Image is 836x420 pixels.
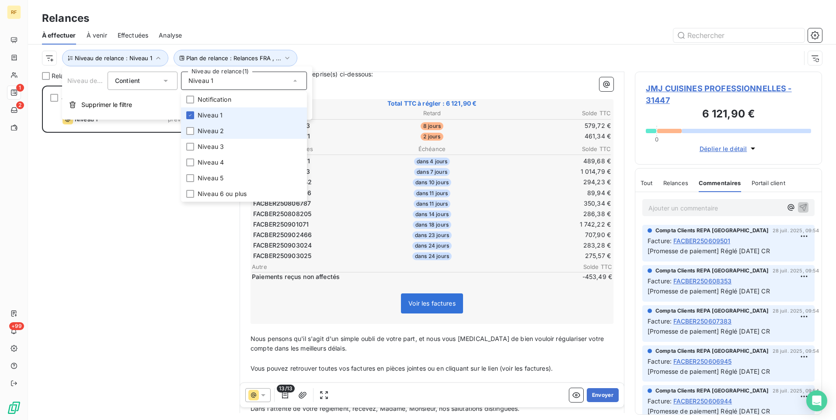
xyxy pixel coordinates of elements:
td: FACBER250806342 [253,177,372,187]
span: Total TTC à régler : 6 121,90 € [252,99,612,108]
td: FACBER250902466 [253,230,372,240]
td: FACBER250903025 [253,251,372,261]
span: Contient [115,77,140,84]
span: Compta Clients REPA [GEOGRAPHIC_DATA] [655,387,769,395]
span: Facture : [648,396,672,406]
img: Logo LeanPay [7,401,21,415]
span: 28 juil. 2025, 09:54 [773,268,819,273]
button: Envoyer [587,388,619,402]
td: 283,28 € [492,241,611,250]
td: 350,34 € [492,199,611,208]
input: Rechercher [673,28,805,42]
span: Niveau 6 ou plus [198,189,247,198]
div: RF [7,5,21,19]
td: 89,94 € [492,188,611,198]
span: Vous pouvez retrouver toutes vos factures en pièces jointes ou en cliquant sur le lien (voir les ... [251,365,553,372]
span: 28 juil. 2025, 09:54 [773,348,819,354]
h3: 6 121,90 € [646,106,811,124]
span: dans 23 jours [412,231,452,239]
button: Supprimer le filtre [62,95,312,114]
th: Solde TTC [492,109,611,118]
span: dans 11 jours [414,200,451,208]
span: 28 juil. 2025, 09:54 [773,388,819,393]
span: Niveau 2 [198,127,224,135]
span: Niveau de relance : Niveau 1 [75,55,152,62]
h3: Relances [42,10,89,26]
td: 489,68 € [492,156,611,166]
td: 579,72 € [492,121,611,131]
span: Facture : [648,317,672,326]
td: 1 014,79 € [492,167,611,176]
span: FACBER250606945 [673,357,731,366]
td: FACBER250806787 [253,199,372,208]
span: dans 24 jours [412,252,452,260]
span: Niveau 3 [198,142,224,151]
span: Facture : [648,236,672,245]
span: Portail client [752,179,785,186]
span: Paiements reçus non affectés [252,272,558,281]
td: 294,23 € [492,177,611,187]
span: dans 11 jours [414,189,451,197]
span: [Promesse de paiement] Réglé [DATE] CR [648,247,770,255]
span: Déplier le détail [700,144,747,153]
span: JMJ CUISINES PROFESSIONNELLES [62,94,171,101]
span: Nous pensons qu'il s'agit d'un simple oubli de votre part, et nous vous [MEDICAL_DATA] de bien vo... [251,335,606,352]
span: 1 [16,84,24,92]
span: À effectuer [42,31,76,40]
span: Voir les factures [408,300,456,307]
span: Facture : [648,276,672,286]
span: Plan de relance : Relances FRA , ... [186,55,281,62]
span: Compta Clients REPA [GEOGRAPHIC_DATA] [655,227,769,234]
span: Commentaires [699,179,741,186]
span: FACBER250606944 [673,396,732,406]
span: Niveau 1 [198,111,223,120]
span: 2 jours [421,133,443,141]
span: dans 4 jours [414,158,450,165]
div: grid [42,86,229,420]
span: Niveau 4 [198,158,224,167]
span: 2 [16,101,24,109]
span: Compta Clients REPA [GEOGRAPHIC_DATA] [655,267,769,275]
span: Effectuées [118,31,149,40]
span: [Promesse de paiement] Réglé [DATE] CR [648,407,770,415]
td: 707,90 € [492,230,611,240]
th: Solde TTC [492,145,611,154]
th: Échéance [373,145,491,154]
span: dans 7 jours [414,168,450,176]
span: Relance [52,72,75,80]
td: FACBER250901071 [253,220,372,229]
span: [Promesse de paiement] Réglé [DATE] CR [648,327,770,335]
span: Autre [252,263,560,270]
span: Niveau 1 [188,76,213,85]
span: Supprimer le filtre [81,100,132,109]
span: Notification [198,95,231,104]
span: Niveau 5 [198,174,223,182]
span: FACBER250609501 [673,236,730,245]
span: 28 juil. 2025, 09:54 [773,228,819,233]
td: FACBER250804671 [253,156,372,166]
span: [Promesse de paiement] Réglé [DATE] CR [648,287,770,295]
span: -453,49 € [560,272,612,281]
span: Niveau de relance [67,77,121,84]
span: dans 14 jours [413,210,451,218]
button: Niveau de relance : Niveau 1 [62,50,168,66]
span: dans 24 jours [412,242,452,250]
span: [Promesse de paiement] Réglé [DATE] CR [648,368,770,375]
span: JMJ CUISINES PROFESSIONNELLES - 31447 [646,83,811,106]
span: 8 jours [421,122,443,130]
span: Facture : [648,357,672,366]
span: 13/13 [277,385,295,392]
span: 0 [655,136,658,143]
div: Open Intercom Messenger [806,390,827,411]
button: Plan de relance : Relances FRA , ... [174,50,297,66]
th: Factures échues [253,109,372,118]
span: dans 10 jours [413,179,451,186]
td: 1 742,22 € [492,220,611,229]
td: FACBER250903024 [253,241,372,250]
td: 461,34 € [492,131,611,141]
span: FACBER250607383 [673,317,731,326]
span: Compta Clients REPA [GEOGRAPHIC_DATA] [655,307,769,315]
th: Factures non-échues [253,145,372,154]
td: FACBER250808205 [253,209,372,219]
td: 275,57 € [492,251,611,261]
